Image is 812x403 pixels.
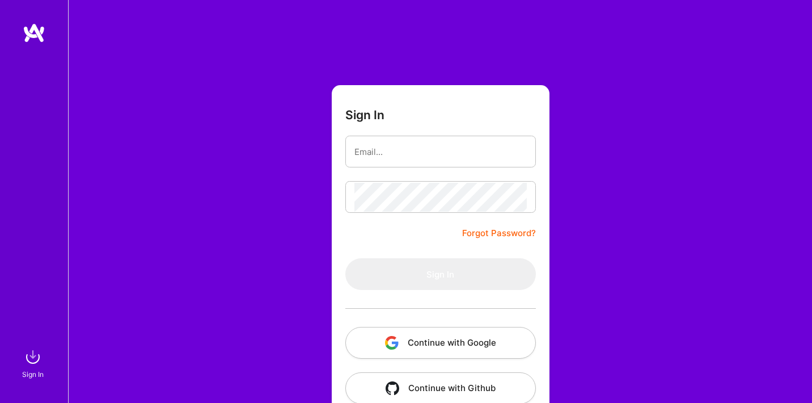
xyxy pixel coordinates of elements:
a: sign inSign In [24,346,44,380]
img: icon [385,336,399,350]
button: Continue with Google [345,327,536,359]
div: Sign In [22,368,44,380]
img: sign in [22,346,44,368]
a: Forgot Password? [462,226,536,240]
img: icon [386,381,399,395]
h3: Sign In [345,108,384,122]
input: Email... [354,137,527,166]
button: Sign In [345,258,536,290]
img: logo [23,23,45,43]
